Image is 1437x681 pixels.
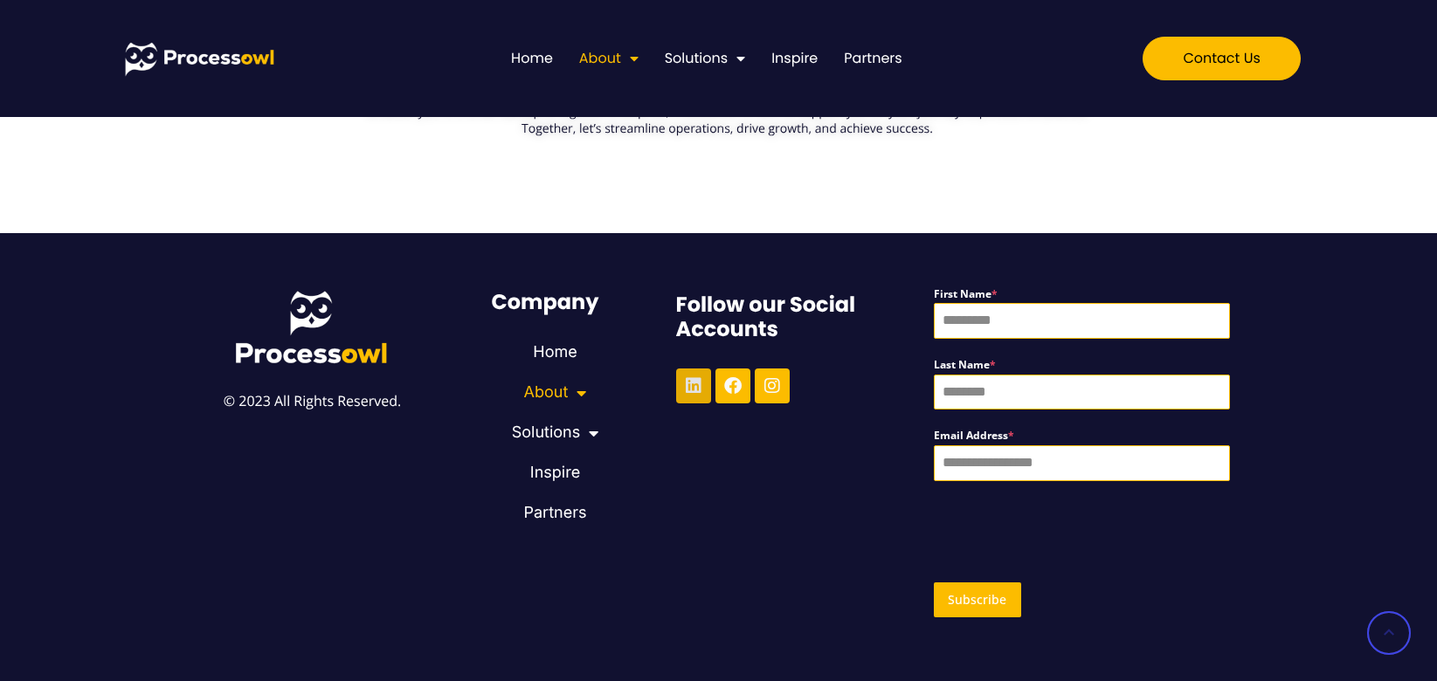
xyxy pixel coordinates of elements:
h6: Follow our Social Accounts [676,293,916,342]
label: First Name [934,285,1231,303]
label: Last Name [934,356,1231,374]
nav: Menu [474,333,637,533]
img: Process Owl Logo V2 [231,285,393,371]
a: About [474,373,637,413]
a: Partners [844,47,902,70]
a: Home [474,333,637,373]
a: Home [511,47,553,70]
nav: Menu [511,47,902,70]
p: © 2023 All Rights Reserved. [186,389,439,413]
h6: Company [492,291,637,315]
label: Email Address [934,427,1231,444]
a: About [579,47,639,70]
div: Whether you’re a small startup or a global enterprise, ProcessOwl is here to support you on your ... [195,104,1261,137]
button: Subscribe [934,582,1021,617]
a: Inspire [771,47,818,70]
a: Inspire [474,453,637,493]
a: Partners [474,493,637,533]
a: Solutions [474,413,637,453]
a: Contact us [1143,37,1300,80]
span: Contact us [1183,52,1260,65]
a: Solutions [665,47,745,70]
iframe: Widget containing checkbox for hCaptcha security challenge [934,499,1198,565]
